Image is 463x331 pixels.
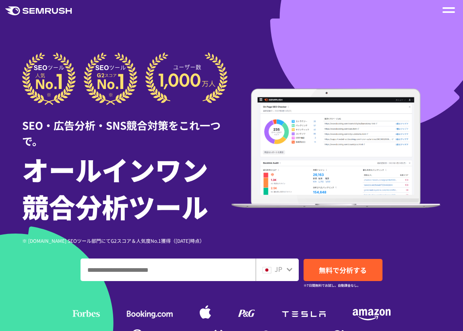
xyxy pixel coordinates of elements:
div: SEO・広告分析・SNS競合対策をこれ一つで。 [22,105,231,149]
h1: オールインワン 競合分析ツール [22,151,231,225]
input: ドメイン、キーワードまたはURLを入力してください [81,259,255,281]
span: JP [275,264,282,274]
span: 無料で分析する [319,265,367,275]
a: 無料で分析する [304,259,382,281]
div: ※ [DOMAIN_NAME] SEOツール部門にてG2スコア＆人気度No.1獲得（[DATE]時点） [22,237,231,244]
small: ※7日間無料でお試し。自動課金なし。 [304,281,360,289]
